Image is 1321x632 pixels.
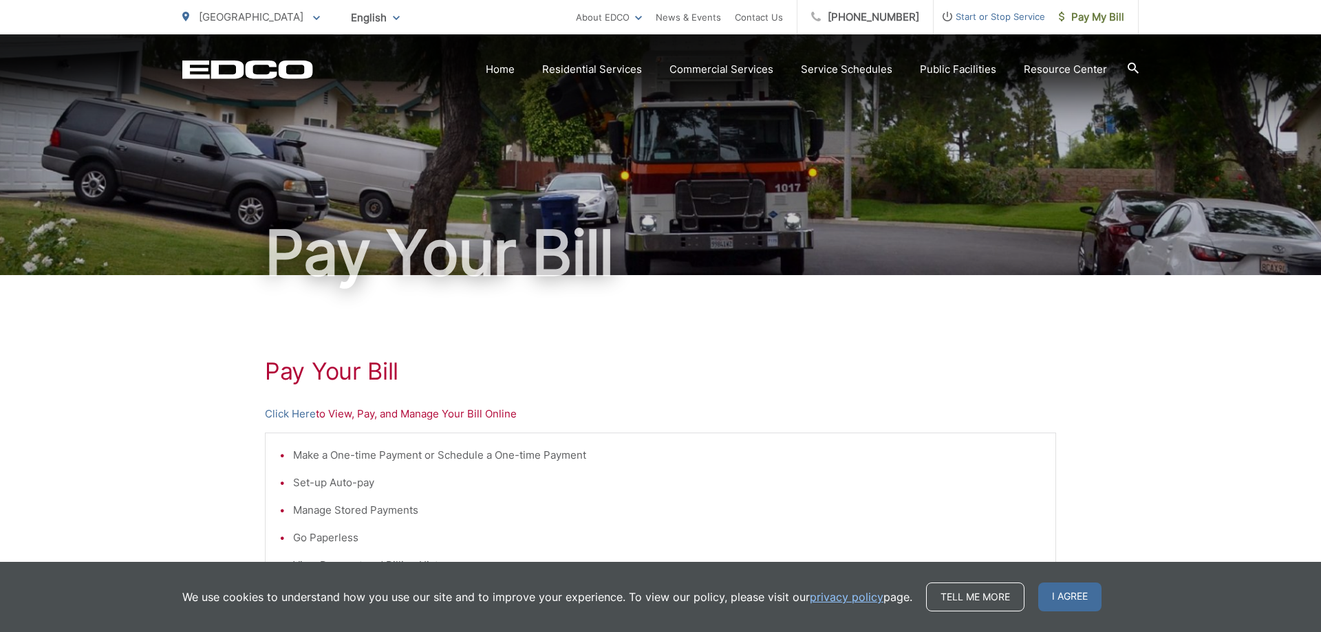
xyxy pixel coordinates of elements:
[293,502,1042,519] li: Manage Stored Payments
[542,61,642,78] a: Residential Services
[486,61,515,78] a: Home
[182,60,313,79] a: EDCD logo. Return to the homepage.
[265,406,316,422] a: Click Here
[293,530,1042,546] li: Go Paperless
[1024,61,1107,78] a: Resource Center
[199,10,303,23] span: [GEOGRAPHIC_DATA]
[801,61,892,78] a: Service Schedules
[182,589,912,605] p: We use cookies to understand how you use our site and to improve your experience. To view our pol...
[926,582,1024,611] a: Tell me more
[341,6,410,30] span: English
[265,406,1056,422] p: to View, Pay, and Manage Your Bill Online
[182,219,1139,287] h1: Pay Your Bill
[656,9,721,25] a: News & Events
[920,61,996,78] a: Public Facilities
[810,589,883,605] a: privacy policy
[576,9,642,25] a: About EDCO
[293,475,1042,491] li: Set-up Auto-pay
[1059,9,1124,25] span: Pay My Bill
[293,447,1042,464] li: Make a One-time Payment or Schedule a One-time Payment
[265,358,1056,385] h1: Pay Your Bill
[1038,582,1102,611] span: I agree
[669,61,773,78] a: Commercial Services
[735,9,783,25] a: Contact Us
[293,557,1042,574] li: View Payment and Billing History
